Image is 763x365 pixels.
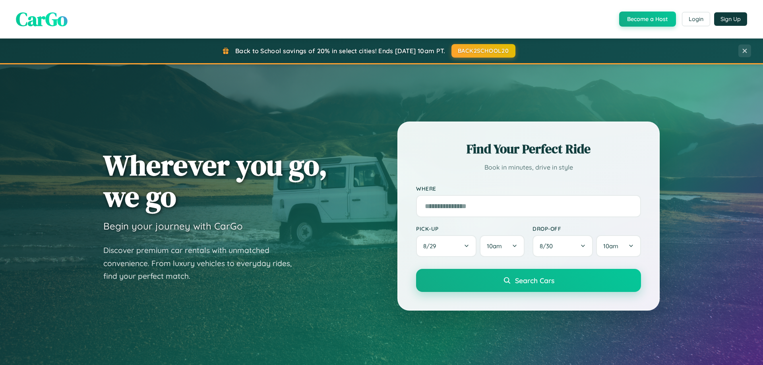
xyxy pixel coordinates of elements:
p: Discover premium car rentals with unmatched convenience. From luxury vehicles to everyday rides, ... [103,244,302,283]
button: BACK2SCHOOL20 [451,44,515,58]
label: Where [416,185,641,192]
button: 8/29 [416,235,476,257]
label: Drop-off [533,225,641,232]
h3: Begin your journey with CarGo [103,220,243,232]
p: Book in minutes, drive in style [416,162,641,173]
button: 8/30 [533,235,593,257]
span: 8 / 29 [423,242,440,250]
h2: Find Your Perfect Ride [416,140,641,158]
span: Back to School savings of 20% in select cities! Ends [DATE] 10am PT. [235,47,445,55]
button: Search Cars [416,269,641,292]
label: Pick-up [416,225,525,232]
span: CarGo [16,6,68,32]
h1: Wherever you go, we go [103,149,327,212]
span: 8 / 30 [540,242,557,250]
span: 10am [603,242,618,250]
button: Sign Up [714,12,747,26]
button: Login [682,12,710,26]
span: 10am [487,242,502,250]
button: 10am [596,235,641,257]
button: Become a Host [619,12,676,27]
span: Search Cars [515,276,554,285]
button: 10am [480,235,525,257]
